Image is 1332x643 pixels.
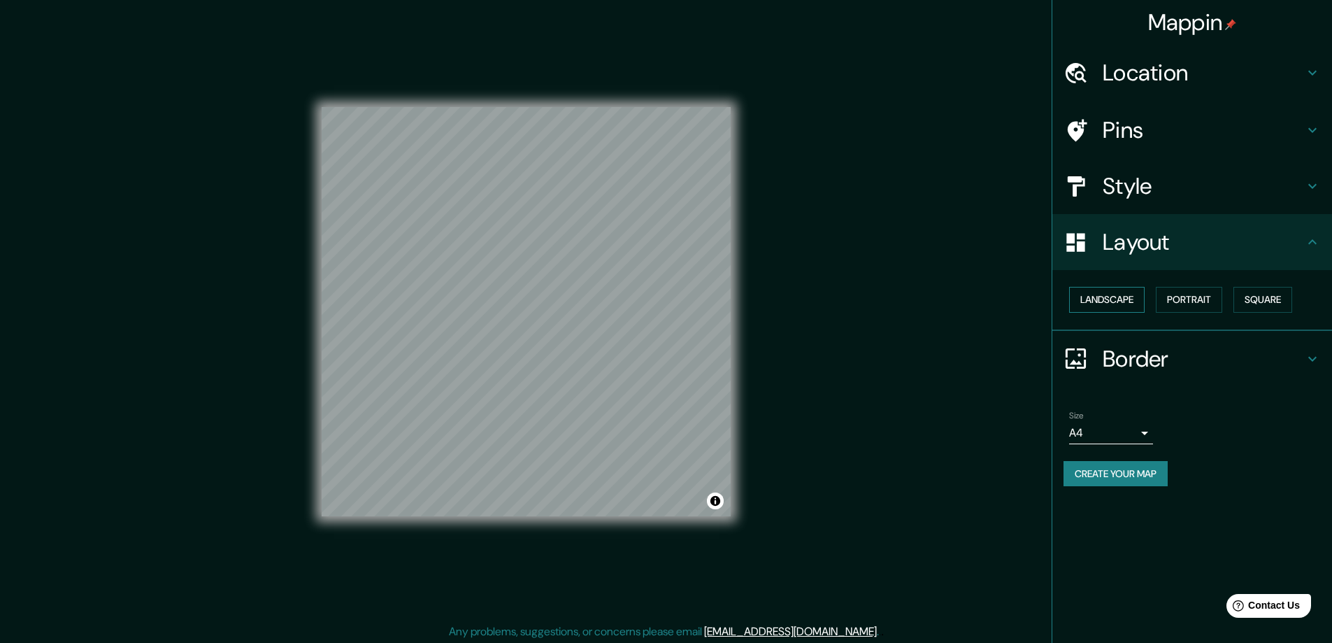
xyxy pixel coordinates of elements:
h4: Pins [1103,116,1304,144]
div: A4 [1069,422,1153,444]
button: Portrait [1156,287,1222,313]
div: . [881,623,884,640]
h4: Border [1103,345,1304,373]
div: Style [1052,158,1332,214]
div: Pins [1052,102,1332,158]
div: Border [1052,331,1332,387]
p: Any problems, suggestions, or concerns please email . [449,623,879,640]
img: pin-icon.png [1225,19,1236,30]
label: Size [1069,409,1084,421]
div: . [879,623,881,640]
h4: Location [1103,59,1304,87]
button: Landscape [1069,287,1145,313]
button: Create your map [1064,461,1168,487]
a: [EMAIL_ADDRESS][DOMAIN_NAME] [704,624,877,639]
button: Square [1233,287,1292,313]
div: Location [1052,45,1332,101]
canvas: Map [322,107,731,516]
button: Toggle attribution [707,493,724,509]
iframe: Help widget launcher [1208,588,1317,628]
h4: Layout [1103,228,1304,256]
div: Layout [1052,214,1332,270]
h4: Mappin [1148,8,1237,36]
h4: Style [1103,172,1304,200]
